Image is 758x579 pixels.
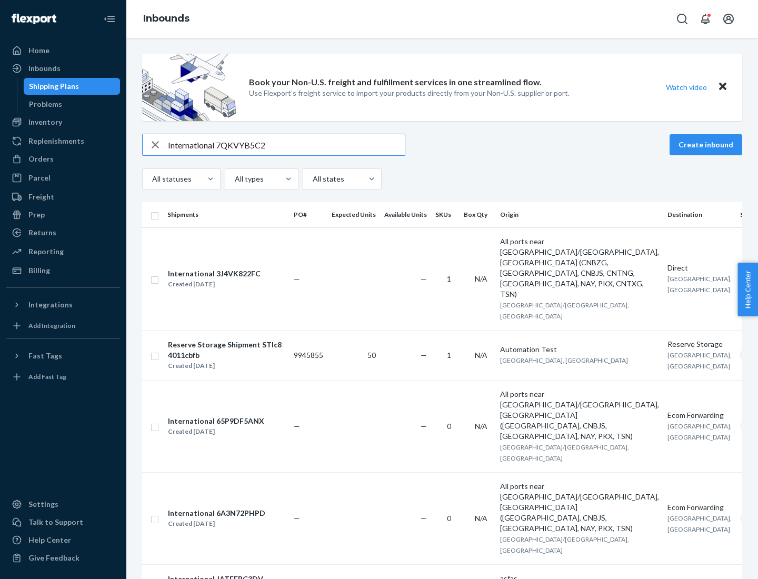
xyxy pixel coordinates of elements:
[6,532,120,548] a: Help Center
[667,422,732,441] span: [GEOGRAPHIC_DATA], [GEOGRAPHIC_DATA]
[28,246,64,257] div: Reporting
[716,79,730,95] button: Close
[447,422,451,431] span: 0
[447,351,451,360] span: 1
[143,13,189,24] a: Inbounds
[667,351,732,370] span: [GEOGRAPHIC_DATA], [GEOGRAPHIC_DATA]
[431,202,460,227] th: SKUs
[6,151,120,167] a: Orders
[28,45,49,56] div: Home
[496,202,663,227] th: Origin
[500,356,628,364] span: [GEOGRAPHIC_DATA], [GEOGRAPHIC_DATA]
[6,496,120,513] a: Settings
[475,274,487,283] span: N/A
[667,410,732,421] div: Ecom Forwarding
[28,136,84,146] div: Replenishments
[234,174,235,184] input: All types
[12,14,56,24] img: Flexport logo
[475,351,487,360] span: N/A
[475,514,487,523] span: N/A
[28,517,83,527] div: Talk to Support
[168,361,285,371] div: Created [DATE]
[421,274,427,283] span: —
[28,209,45,220] div: Prep
[249,88,570,98] p: Use Flexport’s freight service to import your products directly from your Non-U.S. supplier or port.
[24,78,121,95] a: Shipping Plans
[28,300,73,310] div: Integrations
[29,99,62,109] div: Problems
[6,317,120,334] a: Add Integration
[367,351,376,360] span: 50
[294,274,300,283] span: —
[6,206,120,223] a: Prep
[6,224,120,241] a: Returns
[667,263,732,273] div: Direct
[168,426,264,437] div: Created [DATE]
[294,422,300,431] span: —
[500,236,659,300] div: All ports near [GEOGRAPHIC_DATA]/[GEOGRAPHIC_DATA], [GEOGRAPHIC_DATA] (CNBZG, [GEOGRAPHIC_DATA], ...
[6,188,120,205] a: Freight
[28,535,71,545] div: Help Center
[168,416,264,426] div: International 65P9DF5ANX
[500,535,629,554] span: [GEOGRAPHIC_DATA]/[GEOGRAPHIC_DATA], [GEOGRAPHIC_DATA]
[670,134,742,155] button: Create inbound
[28,499,58,510] div: Settings
[327,202,380,227] th: Expected Units
[28,117,62,127] div: Inventory
[6,514,120,531] a: Talk to Support
[28,351,62,361] div: Fast Tags
[290,202,327,227] th: PO#
[6,296,120,313] button: Integrations
[500,481,659,534] div: All ports near [GEOGRAPHIC_DATA]/[GEOGRAPHIC_DATA], [GEOGRAPHIC_DATA] ([GEOGRAPHIC_DATA], CNBJS, ...
[6,42,120,59] a: Home
[99,8,120,29] button: Close Navigation
[447,274,451,283] span: 1
[151,174,152,184] input: All statuses
[667,339,732,350] div: Reserve Storage
[6,60,120,77] a: Inbounds
[168,508,265,518] div: International 6A3N72PHPD
[28,553,79,563] div: Give Feedback
[168,518,265,529] div: Created [DATE]
[659,79,714,95] button: Watch video
[168,268,261,279] div: International 3J4VK822FC
[28,63,61,74] div: Inbounds
[168,279,261,289] div: Created [DATE]
[695,8,716,29] button: Open notifications
[500,344,659,355] div: Automation Test
[500,389,659,442] div: All ports near [GEOGRAPHIC_DATA]/[GEOGRAPHIC_DATA], [GEOGRAPHIC_DATA] ([GEOGRAPHIC_DATA], CNBJS, ...
[24,96,121,113] a: Problems
[249,76,542,88] p: Book your Non-U.S. freight and fulfillment services in one streamlined flow.
[312,174,313,184] input: All states
[6,262,120,279] a: Billing
[29,81,79,92] div: Shipping Plans
[500,443,629,462] span: [GEOGRAPHIC_DATA]/[GEOGRAPHIC_DATA], [GEOGRAPHIC_DATA]
[447,514,451,523] span: 0
[737,263,758,316] button: Help Center
[460,202,496,227] th: Box Qty
[421,351,427,360] span: —
[163,202,290,227] th: Shipments
[290,330,327,380] td: 9945855
[168,134,405,155] input: Search inbounds by name, destination, msku...
[28,154,54,164] div: Orders
[6,368,120,385] a: Add Fast Tag
[475,422,487,431] span: N/A
[667,275,732,294] span: [GEOGRAPHIC_DATA], [GEOGRAPHIC_DATA]
[28,192,54,202] div: Freight
[672,8,693,29] button: Open Search Box
[6,169,120,186] a: Parcel
[28,265,50,276] div: Billing
[421,514,427,523] span: —
[718,8,739,29] button: Open account menu
[294,514,300,523] span: —
[421,422,427,431] span: —
[6,133,120,149] a: Replenishments
[6,114,120,131] a: Inventory
[380,202,431,227] th: Available Units
[28,321,75,330] div: Add Integration
[28,227,56,238] div: Returns
[500,301,629,320] span: [GEOGRAPHIC_DATA]/[GEOGRAPHIC_DATA], [GEOGRAPHIC_DATA]
[135,4,198,34] ol: breadcrumbs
